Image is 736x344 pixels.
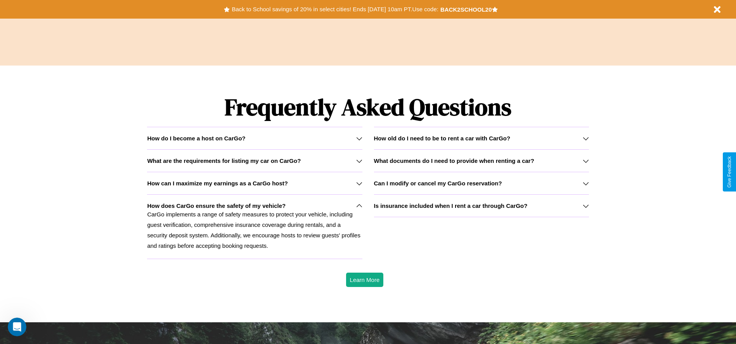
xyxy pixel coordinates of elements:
b: BACK2SCHOOL20 [440,6,492,13]
h3: Is insurance included when I rent a car through CarGo? [374,202,528,209]
button: Back to School savings of 20% in select cities! Ends [DATE] 10am PT.Use code: [230,4,440,15]
p: CarGo implements a range of safety measures to protect your vehicle, including guest verification... [147,209,362,251]
h3: Can I modify or cancel my CarGo reservation? [374,180,502,187]
div: Give Feedback [727,156,732,188]
button: Learn More [346,273,384,287]
h3: How does CarGo ensure the safety of my vehicle? [147,202,286,209]
h3: How can I maximize my earnings as a CarGo host? [147,180,288,187]
h3: How old do I need to be to rent a car with CarGo? [374,135,511,142]
h3: How do I become a host on CarGo? [147,135,245,142]
h1: Frequently Asked Questions [147,87,589,127]
h3: What are the requirements for listing my car on CarGo? [147,157,301,164]
iframe: Intercom live chat [8,318,26,336]
h3: What documents do I need to provide when renting a car? [374,157,534,164]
